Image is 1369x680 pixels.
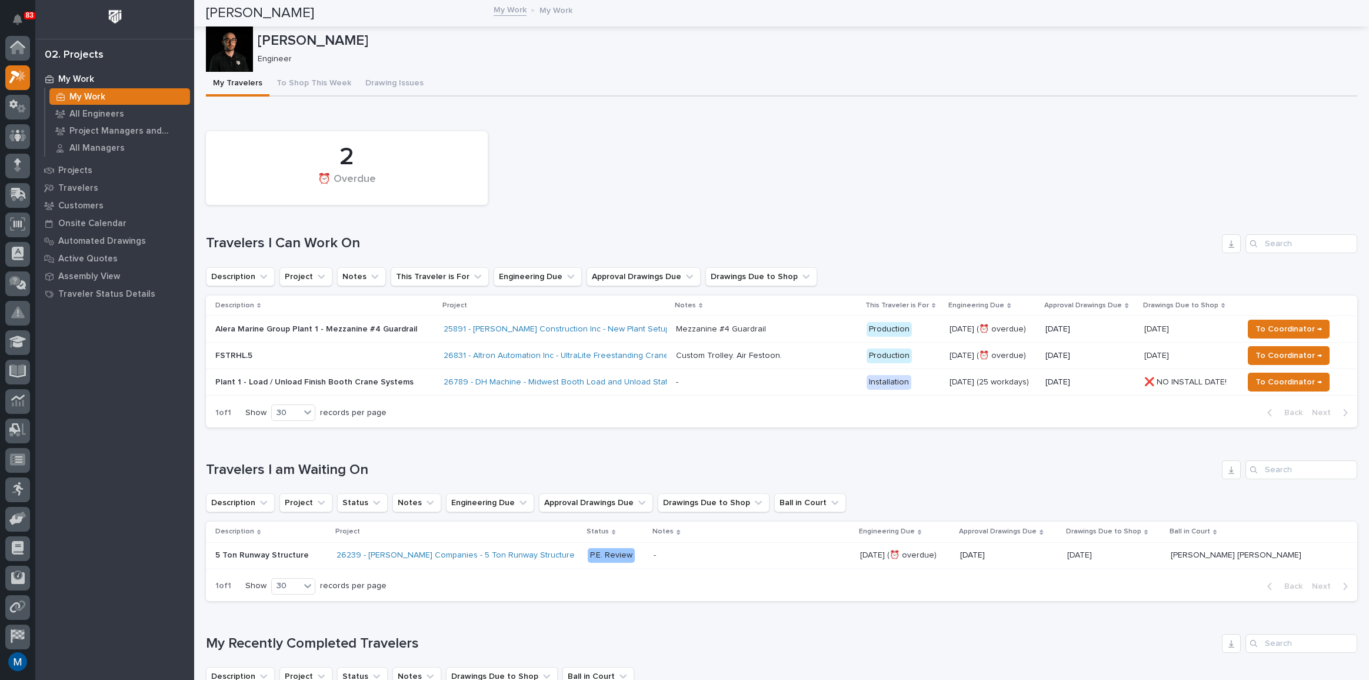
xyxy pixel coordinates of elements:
[539,493,653,512] button: Approval Drawings Due
[446,493,534,512] button: Engineering Due
[258,54,1348,64] p: Engineer
[35,250,194,267] a: Active Quotes
[272,580,300,592] div: 30
[588,548,635,563] div: P.E. Review
[948,299,1004,312] p: Engineering Due
[104,6,126,28] img: Workspace Logo
[35,214,194,232] a: Onsite Calendar
[5,649,30,674] button: users-avatar
[676,324,766,334] div: Mezzanine #4 Guardrail
[1045,377,1135,387] p: [DATE]
[245,581,267,591] p: Show
[206,462,1217,479] h1: Travelers I am Waiting On
[206,399,241,427] p: 1 of 1
[206,316,1357,343] tr: Alera Marine Group Plant 1 - Mezzanine #4 Guardrail25891 - [PERSON_NAME] Construction Inc - New P...
[1144,375,1229,387] p: ❌ NO INSTALL DATE!
[1277,581,1303,592] span: Back
[1255,349,1322,363] span: To Coordinator →
[215,525,254,538] p: Description
[206,572,241,601] p: 1 of 1
[950,351,1036,361] p: [DATE] (⏰ overdue)
[494,2,527,16] a: My Work
[1143,299,1218,312] p: Drawings Due to Shop
[1258,581,1307,592] button: Back
[58,165,92,176] p: Projects
[206,235,1217,252] h1: Travelers I Can Work On
[15,14,30,33] div: Notifications83
[859,525,915,538] p: Engineering Due
[69,143,125,154] p: All Managers
[69,92,105,102] p: My Work
[215,377,421,387] p: Plant 1 - Load / Unload Finish Booth Crane Systems
[206,343,1357,369] tr: FSTRHL.526831 - Altron Automation Inc - UltraLite Freestanding Crane Custom Trolley. Air Festoon....
[867,375,911,390] div: Installation
[1170,525,1210,538] p: Ball in Court
[1245,234,1357,253] input: Search
[705,267,817,286] button: Drawings Due to Shop
[1067,548,1094,560] p: [DATE]
[215,351,421,361] p: FSTRHL.5
[337,267,386,286] button: Notes
[1044,299,1122,312] p: Approval Drawings Due
[58,218,126,229] p: Onsite Calendar
[539,3,572,16] p: My Work
[1248,373,1330,392] button: To Coordinator →
[45,49,104,62] div: 02. Projects
[652,525,674,538] p: Notes
[45,105,194,122] a: All Engineers
[35,70,194,88] a: My Work
[279,267,332,286] button: Project
[245,408,267,418] p: Show
[1307,407,1357,418] button: Next
[272,407,300,419] div: 30
[676,377,678,387] div: -
[45,88,194,105] a: My Work
[226,142,468,172] div: 2
[587,267,701,286] button: Approval Drawings Due
[258,32,1353,49] p: [PERSON_NAME]
[1258,407,1307,418] button: Back
[950,324,1036,334] p: [DATE] (⏰ overdue)
[1255,322,1322,336] span: To Coordinator →
[1248,346,1330,365] button: To Coordinator →
[391,267,489,286] button: This Traveler is For
[269,72,358,97] button: To Shop This Week
[444,377,679,387] a: 26789 - DH Machine - Midwest Booth Load and Unload Station
[392,493,441,512] button: Notes
[494,267,582,286] button: Engineering Due
[676,351,782,361] div: Custom Trolley. Air Festoon.
[35,285,194,303] a: Traveler Status Details
[587,525,609,538] p: Status
[5,7,30,32] button: Notifications
[1045,324,1135,334] p: [DATE]
[69,126,185,137] p: Project Managers and Engineers
[35,197,194,214] a: Customers
[1255,375,1322,389] span: To Coordinator →
[867,322,912,337] div: Production
[1144,322,1171,334] p: [DATE]
[226,173,468,198] div: ⏰ Overdue
[675,299,696,312] p: Notes
[58,201,104,211] p: Customers
[320,581,387,591] p: records per page
[215,324,421,334] p: Alera Marine Group Plant 1 - Mezzanine #4 Guardrail
[1171,548,1304,560] p: [PERSON_NAME] [PERSON_NAME]
[774,493,846,512] button: Ball in Court
[206,369,1357,396] tr: Plant 1 - Load / Unload Finish Booth Crane Systems26789 - DH Machine - Midwest Booth Load and Unl...
[865,299,929,312] p: This Traveler is For
[960,550,1057,560] p: [DATE]
[45,140,194,156] a: All Managers
[1312,581,1338,592] span: Next
[206,267,275,286] button: Description
[1248,320,1330,339] button: To Coordinator →
[320,408,387,418] p: records per page
[1045,351,1135,361] p: [DATE]
[337,550,575,560] a: 26239 - [PERSON_NAME] Companies - 5 Ton Runway Structure
[1144,349,1171,361] p: [DATE]
[45,122,194,139] a: Project Managers and Engineers
[1245,634,1357,653] input: Search
[1066,525,1141,538] p: Drawings Due to Shop
[58,183,98,194] p: Travelers
[860,548,939,560] p: [DATE] (⏰ overdue)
